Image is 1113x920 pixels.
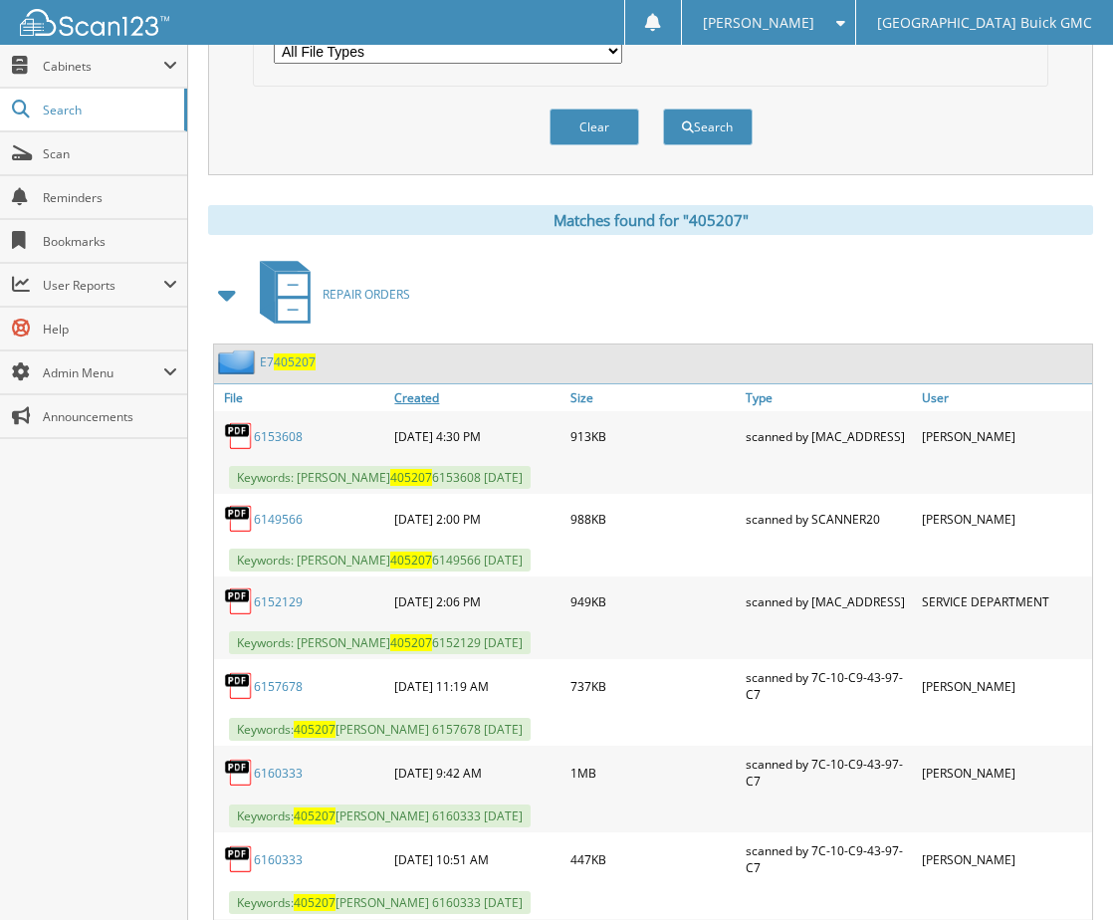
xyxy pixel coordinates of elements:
a: REPAIR ORDERS [248,255,410,334]
span: Keywords: [PERSON_NAME] 6157678 [DATE] [229,718,531,741]
div: 913KB [565,416,741,456]
div: [PERSON_NAME] [917,416,1092,456]
img: PDF.png [224,758,254,788]
a: Type [741,384,916,411]
div: [DATE] 11:19 AM [389,664,564,708]
a: 6153608 [254,428,303,445]
img: PDF.png [224,586,254,616]
div: 988KB [565,499,741,539]
span: Search [43,102,174,118]
span: 405207 [390,552,432,569]
div: 737KB [565,664,741,708]
div: 949KB [565,581,741,621]
div: [PERSON_NAME] [917,499,1092,539]
a: User [917,384,1092,411]
img: PDF.png [224,844,254,874]
a: 6157678 [254,678,303,695]
span: Bookmarks [43,233,177,250]
img: PDF.png [224,504,254,534]
div: 447KB [565,837,741,881]
button: Search [663,109,753,145]
span: Cabinets [43,58,163,75]
iframe: Chat Widget [1013,824,1113,920]
div: Matches found for "405207" [208,205,1093,235]
a: 6160333 [254,765,303,782]
button: Clear [550,109,639,145]
div: scanned by 7C-10-C9-43-97-C7 [741,837,916,881]
span: REPAIR ORDERS [323,286,410,303]
span: User Reports [43,277,163,294]
img: PDF.png [224,421,254,451]
span: 405207 [294,807,335,824]
div: scanned by 7C-10-C9-43-97-C7 [741,664,916,708]
div: [DATE] 10:51 AM [389,837,564,881]
span: Keywords: [PERSON_NAME] 6149566 [DATE] [229,549,531,572]
a: 6160333 [254,851,303,868]
span: 405207 [390,469,432,486]
span: 405207 [274,353,316,370]
a: E7405207 [260,353,316,370]
span: Reminders [43,189,177,206]
div: [DATE] 9:42 AM [389,751,564,795]
a: 6149566 [254,511,303,528]
div: scanned by 7C-10-C9-43-97-C7 [741,751,916,795]
img: PDF.png [224,671,254,701]
a: Created [389,384,564,411]
span: Keywords: [PERSON_NAME] 6160333 [DATE] [229,805,531,827]
span: [GEOGRAPHIC_DATA] Buick GMC [877,17,1092,29]
img: scan123-logo-white.svg [20,9,169,36]
span: Keywords: [PERSON_NAME] 6153608 [DATE] [229,466,531,489]
div: [DATE] 4:30 PM [389,416,564,456]
a: Size [565,384,741,411]
span: Admin Menu [43,364,163,381]
img: folder2.png [218,349,260,374]
div: [DATE] 2:06 PM [389,581,564,621]
div: [PERSON_NAME] [917,751,1092,795]
span: [PERSON_NAME] [703,17,814,29]
div: 1MB [565,751,741,795]
span: Keywords: [PERSON_NAME] 6160333 [DATE] [229,891,531,914]
div: scanned by [MAC_ADDRESS] [741,416,916,456]
span: 405207 [294,894,335,911]
a: File [214,384,389,411]
div: [PERSON_NAME] [917,664,1092,708]
span: Announcements [43,408,177,425]
div: [DATE] 2:00 PM [389,499,564,539]
span: Help [43,321,177,338]
span: 405207 [294,721,335,738]
span: Keywords: [PERSON_NAME] 6152129 [DATE] [229,631,531,654]
div: scanned by SCANNER20 [741,499,916,539]
div: scanned by [MAC_ADDRESS] [741,581,916,621]
span: 405207 [390,634,432,651]
span: Scan [43,145,177,162]
div: SERVICE DEPARTMENT [917,581,1092,621]
a: 6152129 [254,593,303,610]
div: [PERSON_NAME] [917,837,1092,881]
